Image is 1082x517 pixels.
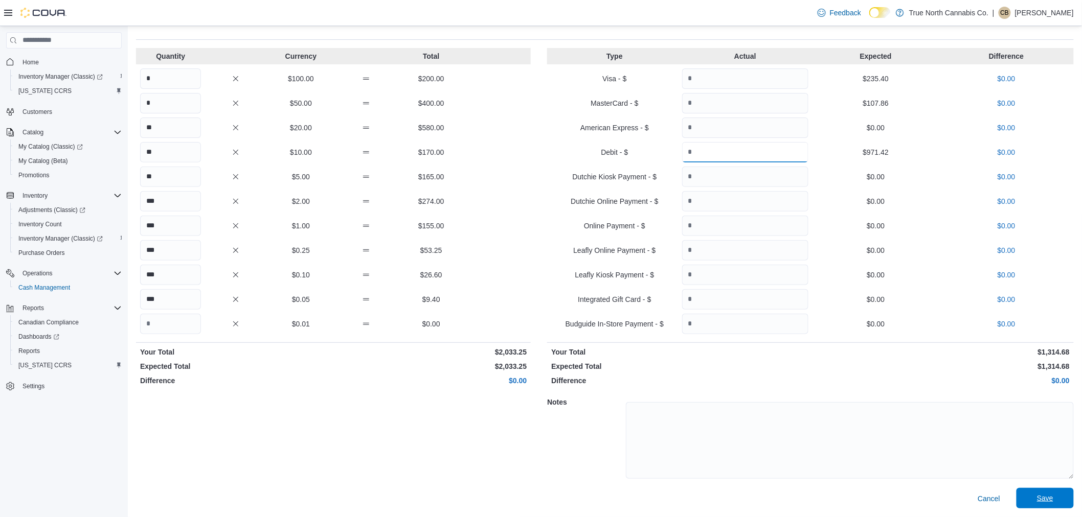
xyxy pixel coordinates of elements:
[22,382,44,390] span: Settings
[14,140,122,153] span: My Catalog (Classic)
[943,123,1070,133] p: $0.00
[682,314,808,334] input: Quantity
[2,301,126,315] button: Reports
[140,347,331,357] p: Your Total
[18,284,70,292] span: Cash Management
[682,191,808,212] input: Quantity
[551,294,678,304] p: Integrated Gift Card - $
[14,85,122,97] span: Washington CCRS
[270,270,331,280] p: $0.10
[14,247,69,259] a: Purchase Orders
[140,93,201,113] input: Quantity
[18,220,62,228] span: Inventory Count
[18,380,122,392] span: Settings
[401,51,462,61] p: Total
[14,169,54,181] a: Promotions
[943,319,1070,329] p: $0.00
[551,221,678,231] p: Online Payment - $
[682,142,808,162] input: Quantity
[140,118,201,138] input: Quantity
[1037,493,1053,503] span: Save
[18,56,122,68] span: Home
[18,206,85,214] span: Adjustments (Classic)
[401,294,462,304] p: $9.40
[943,74,1070,84] p: $0.00
[14,232,122,245] span: Inventory Manager (Classic)
[140,289,201,310] input: Quantity
[682,68,808,89] input: Quantity
[943,172,1070,182] p: $0.00
[2,379,126,393] button: Settings
[14,140,87,153] a: My Catalog (Classic)
[682,265,808,285] input: Quantity
[140,314,201,334] input: Quantity
[270,221,331,231] p: $1.00
[14,218,66,230] a: Inventory Count
[682,93,808,113] input: Quantity
[140,68,201,89] input: Quantity
[978,494,1000,504] span: Cancel
[943,98,1070,108] p: $0.00
[10,69,126,84] a: Inventory Manager (Classic)
[18,361,72,369] span: [US_STATE] CCRS
[270,98,331,108] p: $50.00
[18,190,122,202] span: Inventory
[943,294,1070,304] p: $0.00
[401,245,462,255] p: $53.25
[547,392,624,412] h5: Notes
[140,142,201,162] input: Quantity
[14,345,122,357] span: Reports
[14,281,74,294] a: Cash Management
[869,7,891,18] input: Dark Mode
[18,73,103,81] span: Inventory Manager (Classic)
[2,125,126,139] button: Catalog
[20,8,66,18] img: Cova
[140,167,201,187] input: Quantity
[10,154,126,168] button: My Catalog (Beta)
[10,231,126,246] a: Inventory Manager (Classic)
[682,289,808,310] input: Quantity
[401,98,462,108] p: $400.00
[813,375,1070,386] p: $0.00
[140,265,201,285] input: Quantity
[813,361,1070,371] p: $1,314.68
[22,108,52,116] span: Customers
[401,74,462,84] p: $200.00
[14,70,107,83] a: Inventory Manager (Classic)
[270,123,331,133] p: $20.00
[22,304,44,312] span: Reports
[830,8,861,18] span: Feedback
[551,98,678,108] p: MasterCard - $
[813,221,939,231] p: $0.00
[18,171,50,179] span: Promotions
[22,192,48,200] span: Inventory
[551,270,678,280] p: Leafly Kiosk Payment - $
[10,344,126,358] button: Reports
[943,221,1070,231] p: $0.00
[18,143,83,151] span: My Catalog (Classic)
[10,280,126,295] button: Cash Management
[551,51,678,61] p: Type
[140,191,201,212] input: Quantity
[335,361,527,371] p: $2,033.25
[18,267,57,279] button: Operations
[140,216,201,236] input: Quantity
[6,51,122,420] nav: Complex example
[14,169,122,181] span: Promotions
[813,347,1070,357] p: $1,314.68
[682,51,808,61] p: Actual
[270,319,331,329] p: $0.01
[10,217,126,231] button: Inventory Count
[813,51,939,61] p: Expected
[14,204,122,216] span: Adjustments (Classic)
[813,270,939,280] p: $0.00
[993,7,995,19] p: |
[943,245,1070,255] p: $0.00
[270,172,331,182] p: $5.00
[270,51,331,61] p: Currency
[270,74,331,84] p: $100.00
[140,240,201,261] input: Quantity
[18,333,59,341] span: Dashboards
[18,302,48,314] button: Reports
[18,106,56,118] a: Customers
